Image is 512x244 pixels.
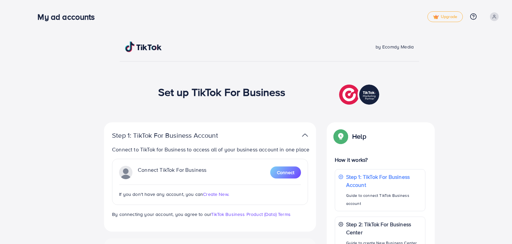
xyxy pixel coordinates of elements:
p: How it works? [335,156,425,164]
p: Step 2: TikTok For Business Center [346,220,422,236]
p: Help [352,132,366,140]
p: Step 1: TikTok For Business Account [112,131,239,139]
img: Popup guide [335,130,347,142]
span: Upgrade [433,14,457,19]
a: tickUpgrade [427,11,463,22]
h3: My ad accounts [37,12,100,22]
img: tick [433,15,439,19]
img: TikTok partner [339,83,381,106]
h1: Set up TikTok For Business [158,86,286,98]
img: TikTok [125,41,162,52]
p: Guide to connect TikTok Business account [346,192,422,208]
span: by Ecomdy Media [376,43,414,50]
p: Step 1: TikTok For Business Account [346,173,422,189]
img: TikTok partner [302,130,308,140]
